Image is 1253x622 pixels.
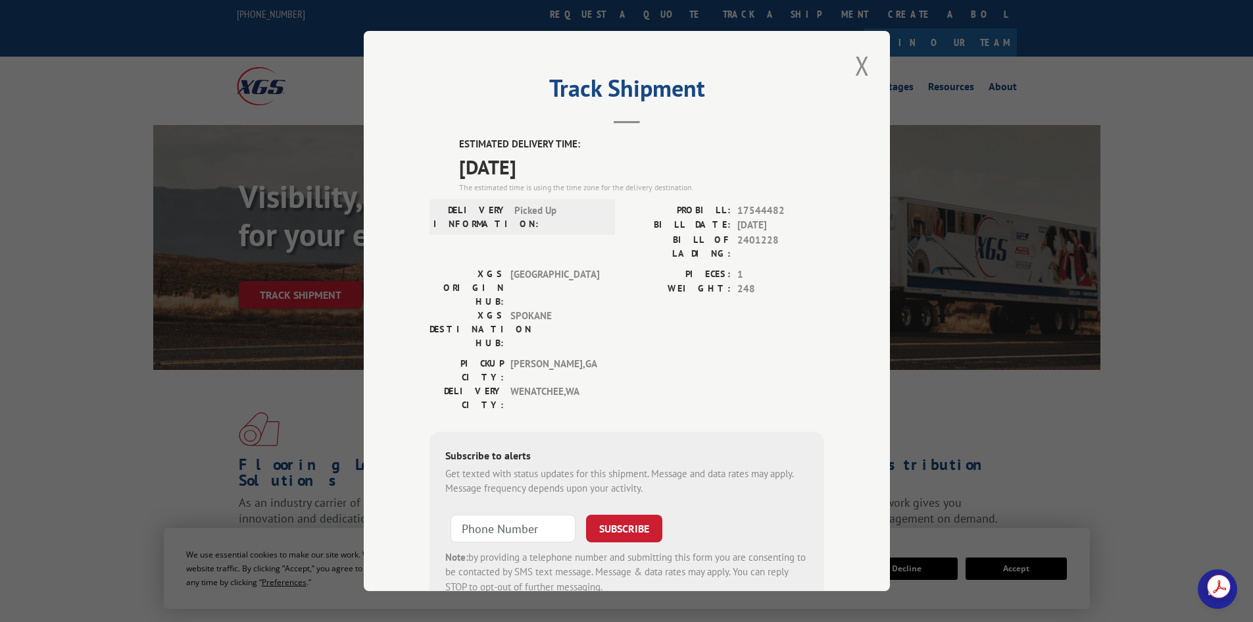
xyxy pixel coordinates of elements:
[627,282,731,297] label: WEIGHT:
[445,467,808,496] div: Get texted with status updates for this shipment. Message and data rates may apply. Message frequ...
[510,309,599,350] span: SPOKANE
[510,267,599,309] span: [GEOGRAPHIC_DATA]
[459,137,824,152] label: ESTIMATED DELIVERY TIME:
[627,267,731,282] label: PIECES:
[737,203,824,219] span: 17544482
[451,515,576,542] input: Phone Number
[445,550,808,595] div: by providing a telephone number and submitting this form you are consenting to be contacted by SM...
[737,218,824,233] span: [DATE]
[430,267,504,309] label: XGS ORIGIN HUB:
[627,203,731,219] label: PROBILL:
[459,152,824,182] span: [DATE]
[430,79,824,104] h2: Track Shipment
[430,357,504,384] label: PICKUP CITY:
[430,384,504,412] label: DELIVERY CITY:
[1198,569,1237,609] a: Open chat
[459,182,824,194] div: The estimated time is using the time zone for the delivery destination.
[627,233,731,261] label: BILL OF LADING:
[445,448,808,467] div: Subscribe to alerts
[510,384,599,412] span: WENATCHEE , WA
[586,515,662,542] button: SUBSCRIBE
[851,47,873,84] button: Close modal
[514,203,603,231] span: Picked Up
[737,282,824,297] span: 248
[445,551,468,563] strong: Note:
[430,309,504,350] label: XGS DESTINATION HUB:
[737,233,824,261] span: 2401228
[433,203,508,231] label: DELIVERY INFORMATION:
[627,218,731,233] label: BILL DATE:
[510,357,599,384] span: [PERSON_NAME] , GA
[737,267,824,282] span: 1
